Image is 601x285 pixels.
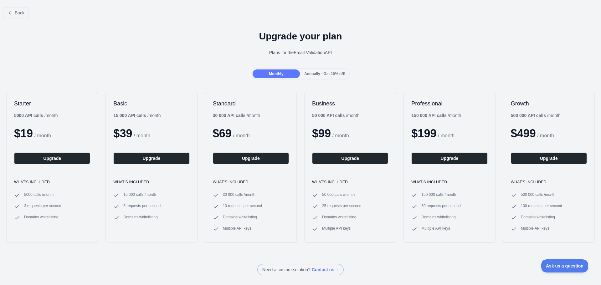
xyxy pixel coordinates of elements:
h2: Professional [411,100,487,107]
b: 30 000 API calls [213,113,246,118]
b: 50 000 API calls [312,113,345,118]
b: 150 000 API calls [411,113,446,118]
h2: Business [312,100,388,107]
span: $ 199 [411,127,436,140]
span: $ 99 [312,127,331,140]
h2: Standard [213,100,289,107]
div: / month [411,112,461,119]
div: / month [213,112,260,119]
iframe: Toggle Customer Support [541,259,588,272]
div: / month [312,112,359,119]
